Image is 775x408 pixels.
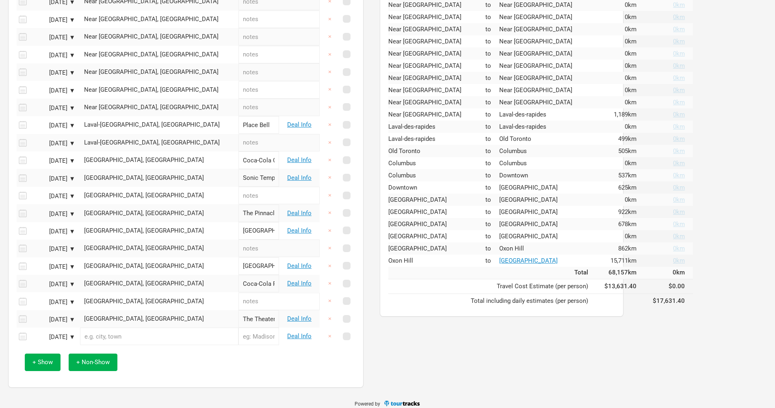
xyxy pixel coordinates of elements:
[30,193,75,199] div: [DATE] ▼
[645,173,685,179] a: Change Travel Calculation Type To Driving
[388,133,485,145] td: Laval-des-rapides
[30,123,75,129] div: [DATE] ▼
[625,233,636,240] span: 0km
[30,35,75,41] div: [DATE] ▼
[604,283,636,290] strong: $13,631.40
[673,233,685,240] span: 0km
[645,14,685,20] a: Change Travel Calculation Type To Driving
[673,135,685,142] span: 0km
[645,26,685,32] a: Change Travel Calculation Type To Driving
[485,35,499,47] td: to
[238,275,279,292] input: Coca-Cola Roxy
[320,11,339,28] button: ×
[320,310,339,328] button: ×
[388,47,485,60] td: Near [GEOGRAPHIC_DATA]
[355,401,380,407] span: Powered by
[84,245,234,251] div: Greensboro, United States
[320,63,339,81] button: ×
[238,310,279,328] input: The Theater
[618,208,636,216] span: 922km
[287,121,312,128] a: Deal Info
[645,221,685,227] a: Change Travel Calculation Type To Driving
[238,240,320,257] input: notes
[499,133,596,145] td: Old Toronto
[320,151,339,169] button: ×
[645,258,685,264] a: Change Travel Calculation Type To Driving
[645,99,685,106] a: Change Travel Calculation Type To Driving
[673,196,685,203] span: 0km
[499,230,596,242] td: [GEOGRAPHIC_DATA]
[485,157,499,169] td: to
[645,112,685,118] a: Change Travel Calculation Type To Driving
[320,328,339,345] button: ×
[388,218,485,230] td: [GEOGRAPHIC_DATA]
[30,264,75,270] div: [DATE] ▼
[238,46,320,63] input: notes
[84,104,234,110] div: Near South Side, United States
[499,72,596,84] td: Near [GEOGRAPHIC_DATA]
[388,23,485,35] td: Near [GEOGRAPHIC_DATA]
[84,34,234,40] div: Near South Side, United States
[645,75,685,81] a: Change Travel Calculation Type To Driving
[84,228,234,234] div: Greensboro, United States
[84,192,234,199] div: Columbus, United States
[673,99,685,106] span: 0km
[669,283,685,290] strong: $0.00
[84,16,234,22] div: Near South Side, United States
[238,293,320,310] input: notes
[645,197,685,203] a: Change Travel Calculation Type To Driving
[388,279,596,294] td: Travel Cost Estimate (per person)
[673,86,685,94] span: 0km
[84,122,234,128] div: Laval-des-rapides, Canada
[388,84,485,96] td: Near [GEOGRAPHIC_DATA]
[485,133,499,145] td: to
[320,116,339,134] button: ×
[625,1,636,9] span: 0km
[645,267,693,279] td: 0km
[388,145,485,157] td: Old Toronto
[30,70,75,76] div: [DATE] ▼
[645,148,685,154] a: Change Travel Calculation Type To Driving
[30,211,75,217] div: [DATE] ▼
[84,69,234,75] div: Near South Side, United States
[673,172,685,179] span: 0km
[645,246,685,252] a: Change Travel Calculation Type To Driving
[287,156,312,164] a: Deal Info
[388,230,485,242] td: [GEOGRAPHIC_DATA]
[30,140,75,147] div: [DATE] ▼
[238,257,279,275] input: Yuengling Center
[388,72,485,84] td: Near [GEOGRAPHIC_DATA]
[645,63,685,69] a: Change Travel Calculation Type To Driving
[32,358,53,366] span: + Show
[618,245,636,252] span: 862km
[238,187,320,204] input: notes
[320,257,339,275] button: ×
[499,218,596,230] td: [GEOGRAPHIC_DATA]
[388,108,485,121] td: Near [GEOGRAPHIC_DATA]
[499,258,588,264] div: Sydney, Australia
[485,47,499,60] td: to
[673,220,685,228] span: 0km
[84,52,234,58] div: Near South Side, United States
[320,81,339,98] button: ×
[499,145,596,157] td: Columbus
[499,242,596,255] td: Oxon Hill
[485,230,499,242] td: to
[320,222,339,240] button: ×
[499,60,596,72] td: Near [GEOGRAPHIC_DATA]
[645,136,685,142] a: Change Travel Calculation Type To Driving
[499,194,596,206] td: [GEOGRAPHIC_DATA]
[645,39,685,45] a: Change Travel Calculation Type To Driving
[30,281,75,287] div: [DATE] ▼
[30,17,75,23] div: [DATE] ▼
[287,280,312,287] a: Deal Info
[320,169,339,186] button: ×
[388,11,485,23] td: Near [GEOGRAPHIC_DATA]
[320,292,339,310] button: ×
[30,246,75,252] div: [DATE] ▼
[388,267,596,279] td: Total
[287,332,312,340] a: Deal Info
[388,181,485,194] td: Downtown
[84,175,234,181] div: Columbus, United States
[618,184,636,191] span: 625km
